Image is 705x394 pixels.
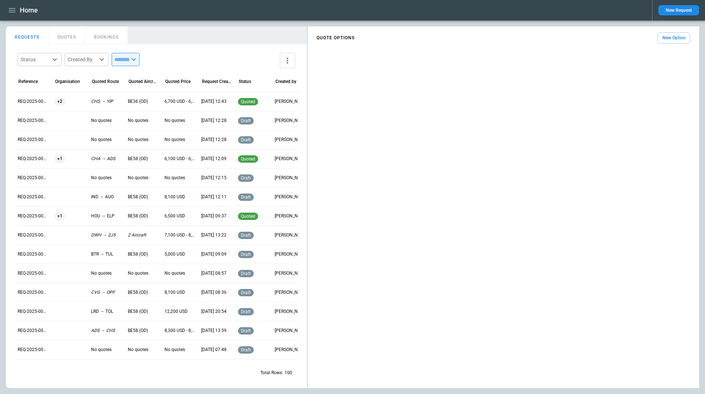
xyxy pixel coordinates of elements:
[164,137,195,143] p: No quotes
[164,328,195,334] p: 8,300 USD - 8,600 USD
[201,98,232,105] p: 10/05/2025 12:43
[68,56,97,63] div: Created By
[18,137,48,143] p: REQ-2025-000320
[164,308,195,315] p: 12,200 USD
[239,271,252,276] span: draft
[18,156,48,162] p: REQ-2025-000319
[275,194,305,200] p: Cady Howell
[54,207,65,225] span: +1
[164,175,195,181] p: No quotes
[91,213,122,219] p: HOU → ELP
[164,194,195,200] p: 8,100 USD
[54,92,65,111] span: +2
[128,175,159,181] p: No quotes
[18,118,48,124] p: REQ-2025-000321
[128,118,159,124] p: No quotes
[275,137,305,143] p: Ben Gundermann
[201,156,232,162] p: 10/05/2025 12:09
[317,36,355,40] h4: QUOTE OPTIONS
[6,26,48,44] button: REQUESTS
[91,270,122,276] p: No quotes
[239,252,252,257] span: draft
[201,194,232,200] p: 10/03/2025 12:11
[308,29,699,47] div: scrollable content
[239,195,252,200] span: draft
[239,79,251,84] div: Status
[91,118,122,124] p: No quotes
[275,347,305,353] p: Cady Howell
[239,214,257,219] span: quoted
[275,98,305,105] p: Ben Gundermann
[54,149,65,168] span: +1
[91,347,122,353] p: No quotes
[164,98,195,105] p: 6,700 USD - 6,800 USD
[239,290,252,295] span: draft
[239,309,252,314] span: draft
[91,289,122,296] p: CVG → OPF
[275,79,296,84] div: Created by
[164,270,195,276] p: No quotes
[275,251,305,257] p: Ben Gundermann
[275,118,305,124] p: Ben Gundermann
[239,137,252,142] span: draft
[18,308,48,315] p: REQ-2025-000311
[91,137,122,143] p: No quotes
[239,328,252,333] span: draft
[128,194,159,200] p: BE58 (OD)
[18,289,48,296] p: REQ-2025-000312
[285,370,292,376] p: 100
[275,289,305,296] p: Cady Howell
[275,308,305,315] p: Allen Maki
[18,175,48,181] p: REQ-2025-000318
[202,79,231,84] div: Request Created At (UTC-05:00)
[239,156,257,162] span: quoted
[201,251,232,257] p: 09/26/2025 09:09
[18,98,48,105] p: REQ-2025-000322
[128,137,159,143] p: No quotes
[48,26,85,44] button: QUOTES
[20,6,38,15] h1: Home
[18,194,48,200] p: REQ-2025-000317
[239,347,252,353] span: draft
[128,98,159,105] p: BE36 (OD)
[128,328,159,334] p: BE58 (OD)
[128,270,159,276] p: No quotes
[275,175,305,181] p: Cady Howell
[91,175,122,181] p: No quotes
[18,232,48,238] p: REQ-2025-000315
[275,328,305,334] p: Cady Howell
[164,156,195,162] p: 6,100 USD - 6,300 USD
[201,289,232,296] p: 09/26/2025 08:36
[260,370,283,376] p: Total Rows:
[21,56,50,63] div: Status
[275,213,305,219] p: Ben Gundermann
[91,156,122,162] p: CHA → ADS
[275,232,305,238] p: Ben Gundermann
[91,194,122,200] p: IND → AUO
[164,213,195,219] p: 6,500 USD
[129,79,158,84] div: Quoted Aircraft
[92,79,119,84] div: Quoted Route
[239,233,252,238] span: draft
[18,251,48,257] p: REQ-2025-000314
[201,175,232,181] p: 10/03/2025 12:15
[18,328,48,334] p: REQ-2025-000310
[280,53,295,68] button: more
[201,270,232,276] p: 09/26/2025 08:57
[128,289,159,296] p: BE58 (OD)
[275,156,305,162] p: Ben Gundermann
[239,99,257,104] span: quoted
[128,213,159,219] p: BE58 (OD)
[85,26,128,44] button: BOOKINGS
[18,347,48,353] p: REQ-2025-000309
[128,251,159,257] p: BE58 (OD)
[91,308,122,315] p: LRD → TOL
[91,98,122,105] p: CHS → YIP
[128,308,159,315] p: BE58 (OD)
[91,251,122,257] p: BTR → TUL
[165,79,191,84] div: Quoted Price
[164,118,195,124] p: No quotes
[201,232,232,238] p: 09/28/2025 13:22
[201,213,232,219] p: 10/03/2025 09:37
[275,270,305,276] p: Cady Howell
